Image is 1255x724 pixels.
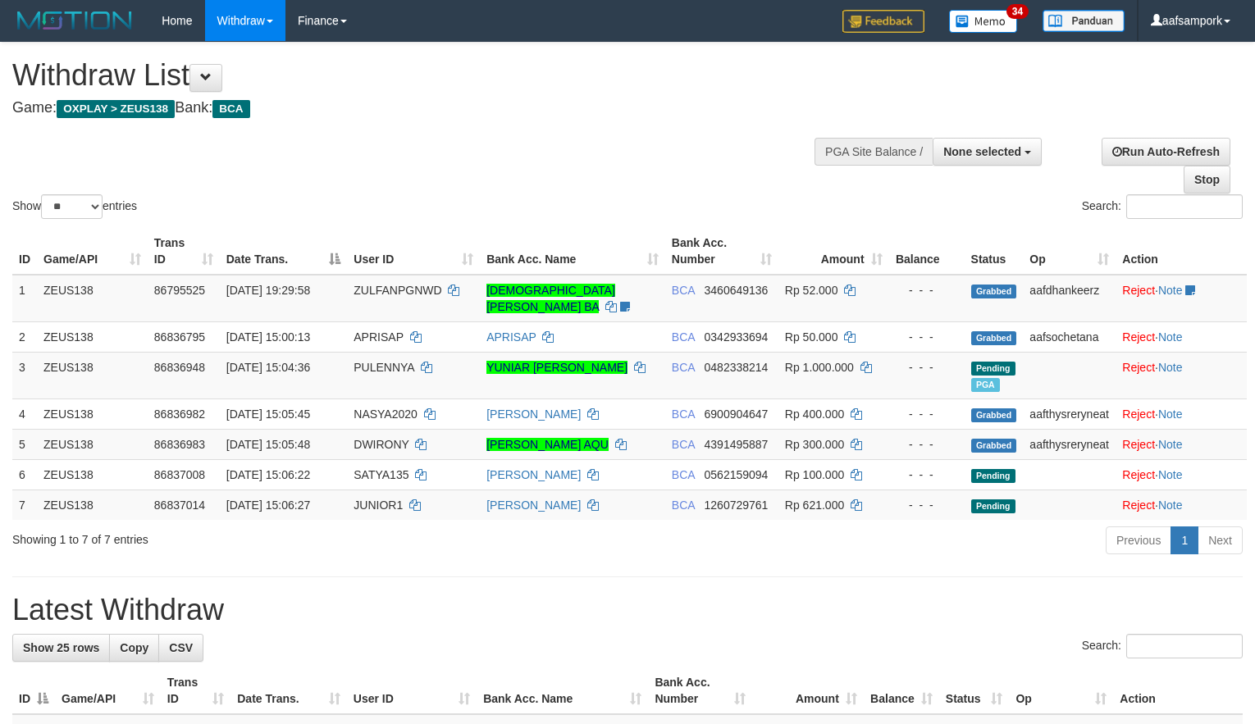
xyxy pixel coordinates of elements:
label: Show entries [12,194,137,219]
span: Copy 6900904647 to clipboard [705,408,769,421]
td: ZEUS138 [37,352,148,398]
td: 4 [12,398,37,429]
h1: Latest Withdraw [12,594,1243,626]
th: Amount: activate to sort column ascending [752,667,864,714]
span: 86795525 [154,284,205,297]
a: 1 [1171,526,1198,554]
a: Note [1158,468,1183,481]
div: - - - [896,359,958,376]
span: [DATE] 15:06:27 [226,499,310,512]
img: MOTION_logo.png [12,8,137,33]
th: Date Trans.: activate to sort column descending [220,228,348,275]
span: Rp 1.000.000 [785,361,854,374]
td: ZEUS138 [37,459,148,489]
span: Pending [971,469,1015,483]
span: 34 [1006,4,1029,19]
span: Copy 4391495887 to clipboard [705,438,769,451]
label: Search: [1082,194,1243,219]
a: [PERSON_NAME] [486,499,581,512]
a: [PERSON_NAME] [486,408,581,421]
span: [DATE] 15:05:45 [226,408,310,421]
td: 5 [12,429,37,459]
a: Stop [1184,166,1230,194]
th: Op: activate to sort column ascending [1009,667,1113,714]
span: [DATE] 15:05:48 [226,438,310,451]
span: 86837014 [154,499,205,512]
th: User ID: activate to sort column ascending [347,667,477,714]
a: YUNIAR [PERSON_NAME] [486,361,627,374]
th: Trans ID: activate to sort column ascending [161,667,230,714]
span: Copy 3460649136 to clipboard [705,284,769,297]
div: - - - [896,467,958,483]
th: Status: activate to sort column ascending [939,667,1010,714]
a: Note [1158,408,1183,421]
img: Button%20Memo.svg [949,10,1018,33]
span: DWIRONY [354,438,408,451]
span: Pending [971,499,1015,513]
th: Status [965,228,1024,275]
a: Previous [1106,526,1171,554]
div: - - - [896,497,958,513]
a: [DEMOGRAPHIC_DATA][PERSON_NAME] BA [486,284,615,313]
span: OXPLAY > ZEUS138 [57,100,175,118]
span: BCA [212,100,249,118]
td: · [1116,459,1247,489]
img: panduan.png [1043,10,1125,32]
a: APRISAP [486,330,536,344]
th: ID: activate to sort column descending [12,667,55,714]
td: ZEUS138 [37,429,148,459]
div: - - - [896,329,958,345]
span: BCA [672,361,695,374]
td: · [1116,321,1247,352]
a: Reject [1122,468,1155,481]
span: Rp 621.000 [785,499,844,512]
a: Reject [1122,284,1155,297]
div: - - - [896,406,958,422]
span: Copy 0562159094 to clipboard [705,468,769,481]
button: None selected [933,138,1042,166]
span: 86836983 [154,438,205,451]
a: Note [1158,438,1183,451]
th: User ID: activate to sort column ascending [347,228,480,275]
th: Game/API: activate to sort column ascending [37,228,148,275]
span: [DATE] 15:06:22 [226,468,310,481]
span: SATYA135 [354,468,408,481]
td: aafsochetana [1023,321,1116,352]
a: Reject [1122,361,1155,374]
span: Show 25 rows [23,641,99,654]
span: 86836982 [154,408,205,421]
td: 3 [12,352,37,398]
span: Pending [971,362,1015,376]
span: APRISAP [354,330,403,344]
td: aafthysreryneat [1023,429,1116,459]
td: · [1116,275,1247,322]
span: Marked by aafnoeunsreypich [971,378,1000,392]
th: Game/API: activate to sort column ascending [55,667,161,714]
span: Copy 1260729761 to clipboard [705,499,769,512]
span: None selected [943,145,1021,158]
span: Copy [120,641,148,654]
img: Feedback.jpg [842,10,924,33]
a: CSV [158,634,203,662]
td: ZEUS138 [37,275,148,322]
a: Copy [109,634,159,662]
input: Search: [1126,634,1243,658]
th: Bank Acc. Name: activate to sort column ascending [477,667,648,714]
span: BCA [672,284,695,297]
a: Note [1158,284,1183,297]
span: BCA [672,468,695,481]
span: BCA [672,438,695,451]
span: Grabbed [971,331,1017,345]
span: Rp 400.000 [785,408,844,421]
th: Amount: activate to sort column ascending [778,228,889,275]
a: Next [1198,526,1243,554]
span: BCA [672,330,695,344]
span: [DATE] 15:04:36 [226,361,310,374]
a: Note [1158,499,1183,512]
a: Run Auto-Refresh [1102,138,1230,166]
th: Action [1116,228,1247,275]
h1: Withdraw List [12,59,820,92]
td: 6 [12,459,37,489]
td: · [1116,398,1247,429]
td: ZEUS138 [37,489,148,520]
